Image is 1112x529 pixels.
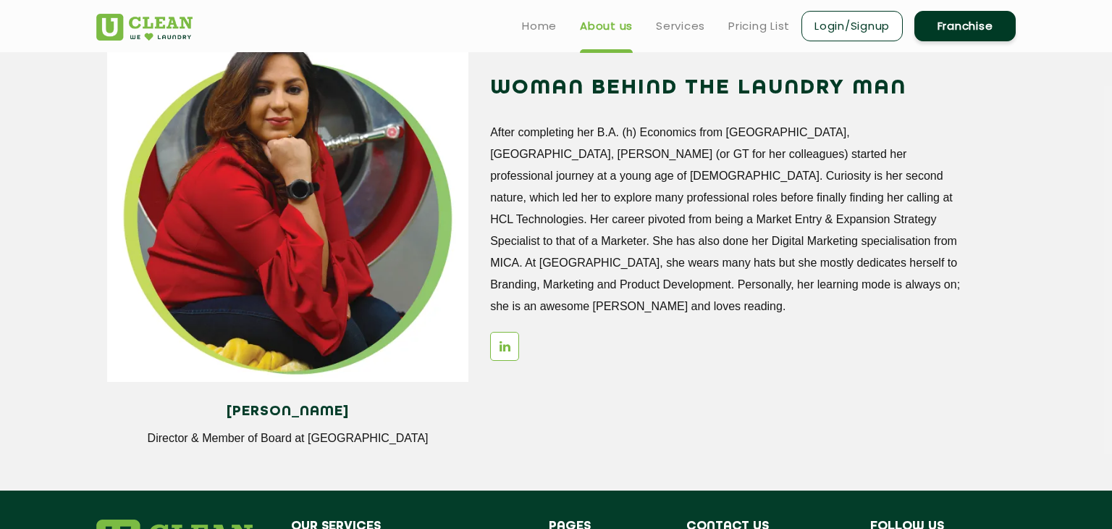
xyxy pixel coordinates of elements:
p: Director & Member of Board at [GEOGRAPHIC_DATA] [118,432,458,445]
p: After completing her B.A. (h) Economics from [GEOGRAPHIC_DATA], [GEOGRAPHIC_DATA], [PERSON_NAME] ... [490,122,969,317]
img: UClean Laundry and Dry Cleaning [96,14,193,41]
img: Gunjan_11zon.webp [107,20,468,382]
a: Login/Signup [801,11,903,41]
h4: [PERSON_NAME] [118,404,458,420]
a: Pricing List [728,17,790,35]
a: Home [522,17,557,35]
a: Services [656,17,705,35]
a: Franchise [914,11,1016,41]
a: About us [580,17,633,35]
h2: WOMAN BEHIND THE LAUNDRY MAN [490,71,969,106]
